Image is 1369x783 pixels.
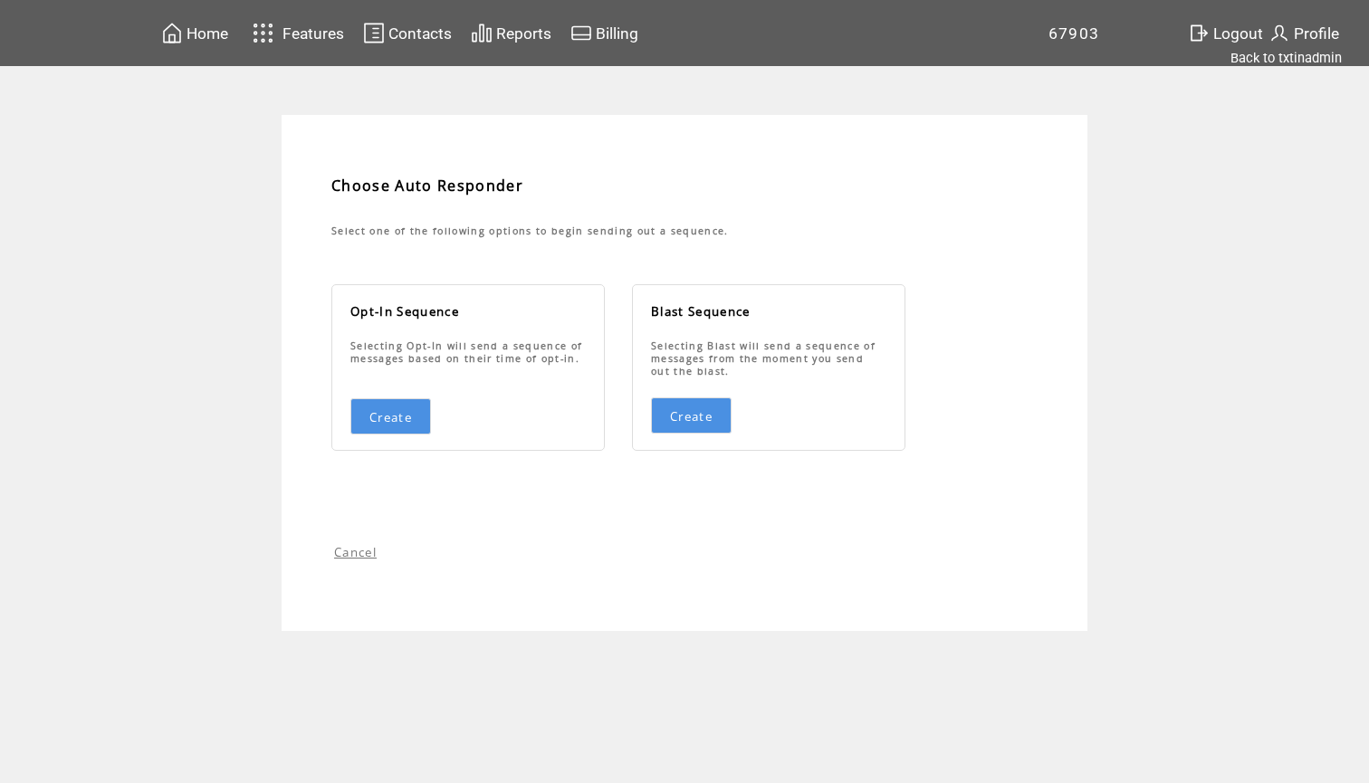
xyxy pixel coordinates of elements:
img: profile.svg [1268,22,1290,44]
a: Logout [1185,19,1266,47]
span: 67903 [1048,24,1100,43]
img: creidtcard.svg [570,22,592,44]
span: Logout [1213,24,1263,43]
span: Home [187,24,228,43]
a: Create [350,398,431,434]
a: Reports [468,19,554,47]
span: Selecting Blast will send a sequence of messages from the moment you send out the blast. [651,339,876,377]
span: Blast Sequence [651,303,751,320]
img: contacts.svg [363,22,385,44]
a: Back to txtinadmin [1230,50,1342,66]
a: Cancel [334,544,377,560]
img: exit.svg [1188,22,1210,44]
span: Billing [596,24,638,43]
span: Features [282,24,344,43]
span: Contacts [388,24,452,43]
span: Reports [496,24,551,43]
span: Opt-In Sequence [350,303,459,320]
a: Profile [1266,19,1342,47]
a: Contacts [360,19,455,47]
span: Choose Auto Responder [331,176,523,196]
span: Profile [1294,24,1339,43]
a: Billing [568,19,641,47]
a: Home [158,19,231,47]
a: Create [651,397,732,434]
a: Features [244,15,347,51]
span: Selecting Opt-In will send a sequence of messages based on their time of opt-in. [350,339,582,365]
img: features.svg [247,18,279,48]
img: chart.svg [471,22,493,44]
span: Select one of the following options to begin sending out a sequence. [331,224,729,237]
img: home.svg [161,22,183,44]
